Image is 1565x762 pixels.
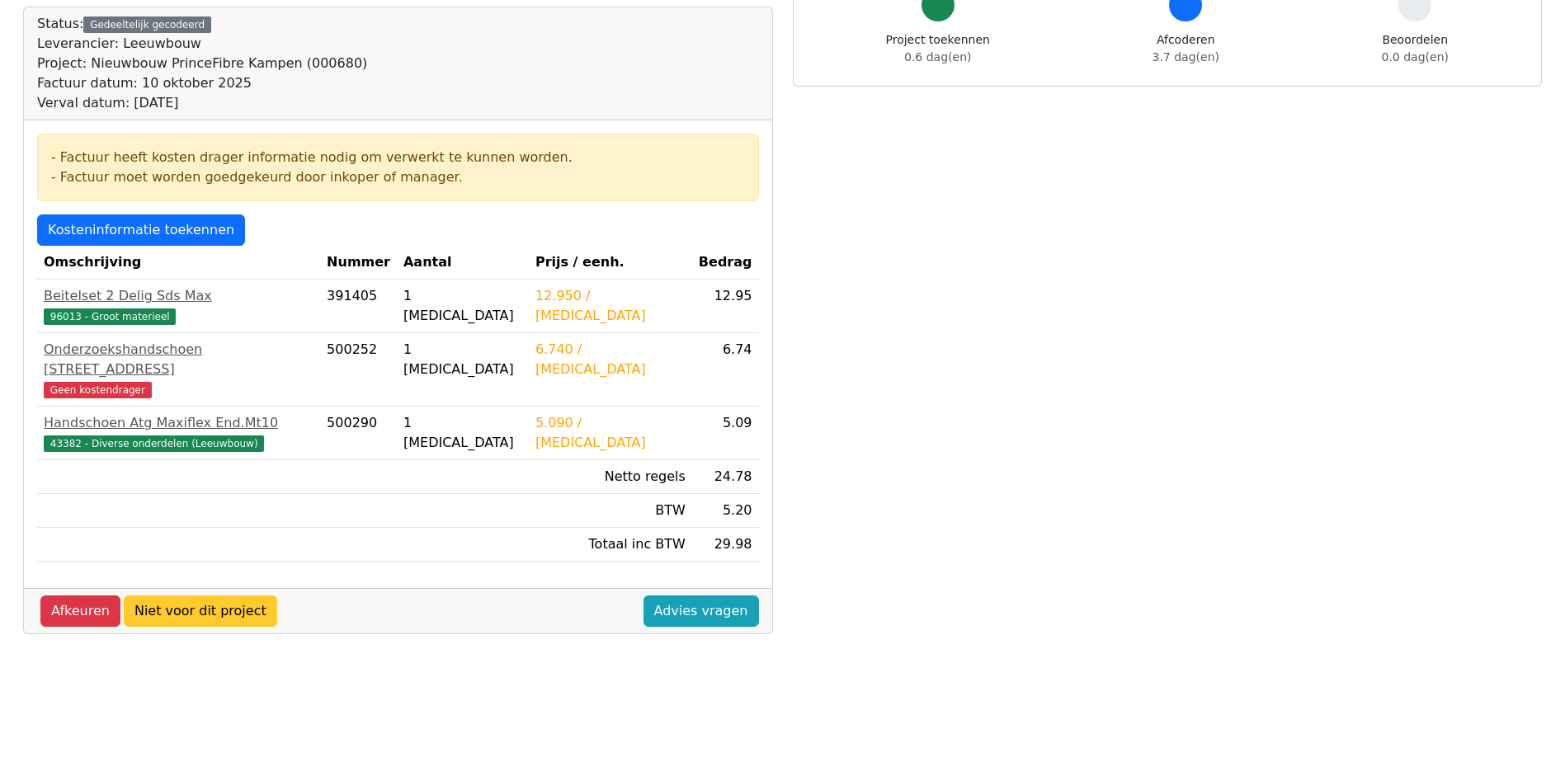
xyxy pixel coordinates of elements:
div: Afcoderen [1153,31,1219,66]
a: Afkeuren [40,595,120,627]
a: Kosteninformatie toekennen [37,214,245,246]
a: Niet voor dit project [124,595,277,627]
td: 6.74 [692,333,759,407]
a: Onderzoekshandschoen [STREET_ADDRESS]Geen kostendrager [44,340,313,399]
span: 0.0 dag(en) [1382,50,1449,63]
a: Beitelset 2 Delig Sds Max96013 - Groot materieel [44,286,313,326]
a: Handschoen Atg Maxiflex End.Mt1043382 - Diverse onderdelen (Leeuwbouw) [44,413,313,453]
div: Project toekennen [886,31,990,66]
td: 500252 [320,333,397,407]
th: Bedrag [692,246,759,280]
div: Handschoen Atg Maxiflex End.Mt10 [44,413,313,433]
div: 1 [MEDICAL_DATA] [403,286,522,326]
td: 5.09 [692,407,759,460]
div: Onderzoekshandschoen [STREET_ADDRESS] [44,340,313,379]
div: Beitelset 2 Delig Sds Max [44,286,313,306]
div: Factuur datum: 10 oktober 2025 [37,73,367,93]
th: Aantal [397,246,529,280]
td: 29.98 [692,528,759,562]
div: Project: Nieuwbouw PrinceFibre Kampen (000680) [37,54,367,73]
th: Prijs / eenh. [529,246,692,280]
span: Geen kostendrager [44,382,152,398]
div: - Factuur heeft kosten drager informatie nodig om verwerkt te kunnen worden. [51,148,745,167]
td: 12.95 [692,280,759,333]
td: Totaal inc BTW [529,528,692,562]
span: 3.7 dag(en) [1153,50,1219,63]
td: 5.20 [692,494,759,528]
div: Leverancier: Leeuwbouw [37,34,367,54]
div: 5.090 / [MEDICAL_DATA] [535,413,686,453]
div: Gedeeltelijk gecodeerd [83,16,211,33]
th: Nummer [320,246,397,280]
span: 0.6 dag(en) [904,50,971,63]
div: Status: [37,14,367,113]
td: Netto regels [529,460,692,494]
div: 1 [MEDICAL_DATA] [403,340,522,379]
a: Advies vragen [643,595,759,627]
td: BTW [529,494,692,528]
span: 96013 - Groot materieel [44,308,176,325]
div: Verval datum: [DATE] [37,93,367,113]
td: 391405 [320,280,397,333]
div: 12.950 / [MEDICAL_DATA] [535,286,686,326]
div: Beoordelen [1382,31,1449,66]
div: - Factuur moet worden goedgekeurd door inkoper of manager. [51,167,745,187]
div: 1 [MEDICAL_DATA] [403,413,522,453]
th: Omschrijving [37,246,320,280]
td: 500290 [320,407,397,460]
div: 6.740 / [MEDICAL_DATA] [535,340,686,379]
span: 43382 - Diverse onderdelen (Leeuwbouw) [44,435,264,452]
td: 24.78 [692,460,759,494]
